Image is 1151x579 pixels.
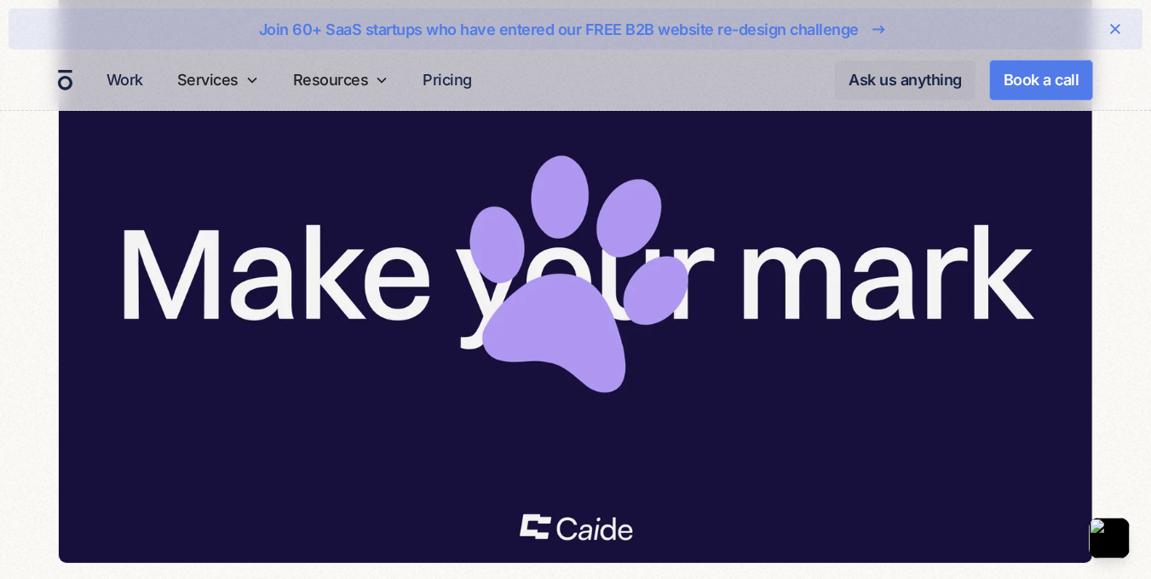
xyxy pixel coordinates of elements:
div: Services [170,49,266,110]
div: Resources [286,49,396,110]
a: home [58,69,72,91]
a: Join 60+ SaaS startups who have entered our FREE B2B website re-design challenge [63,15,1088,43]
div: Join 60+ SaaS startups who have entered our FREE B2B website re-design challenge [259,18,859,41]
a: Work [100,63,150,96]
a: Book a call [989,60,1094,101]
a: Pricing [416,63,479,96]
a: Ask us anything [835,61,975,100]
div: Resources [293,68,369,91]
div: Services [177,68,239,91]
